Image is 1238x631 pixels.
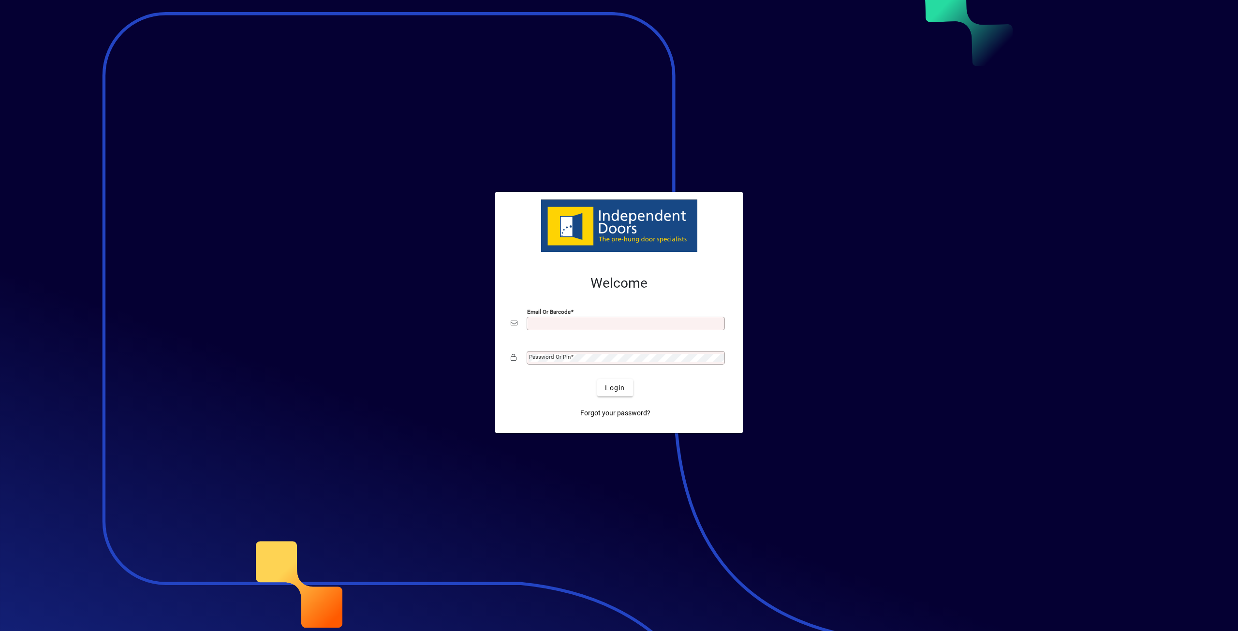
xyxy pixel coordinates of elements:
mat-label: Password or Pin [529,353,571,360]
mat-label: Email or Barcode [527,308,571,315]
button: Login [597,379,633,396]
a: Forgot your password? [576,404,654,422]
h2: Welcome [511,275,727,292]
span: Forgot your password? [580,408,650,418]
span: Login [605,383,625,393]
